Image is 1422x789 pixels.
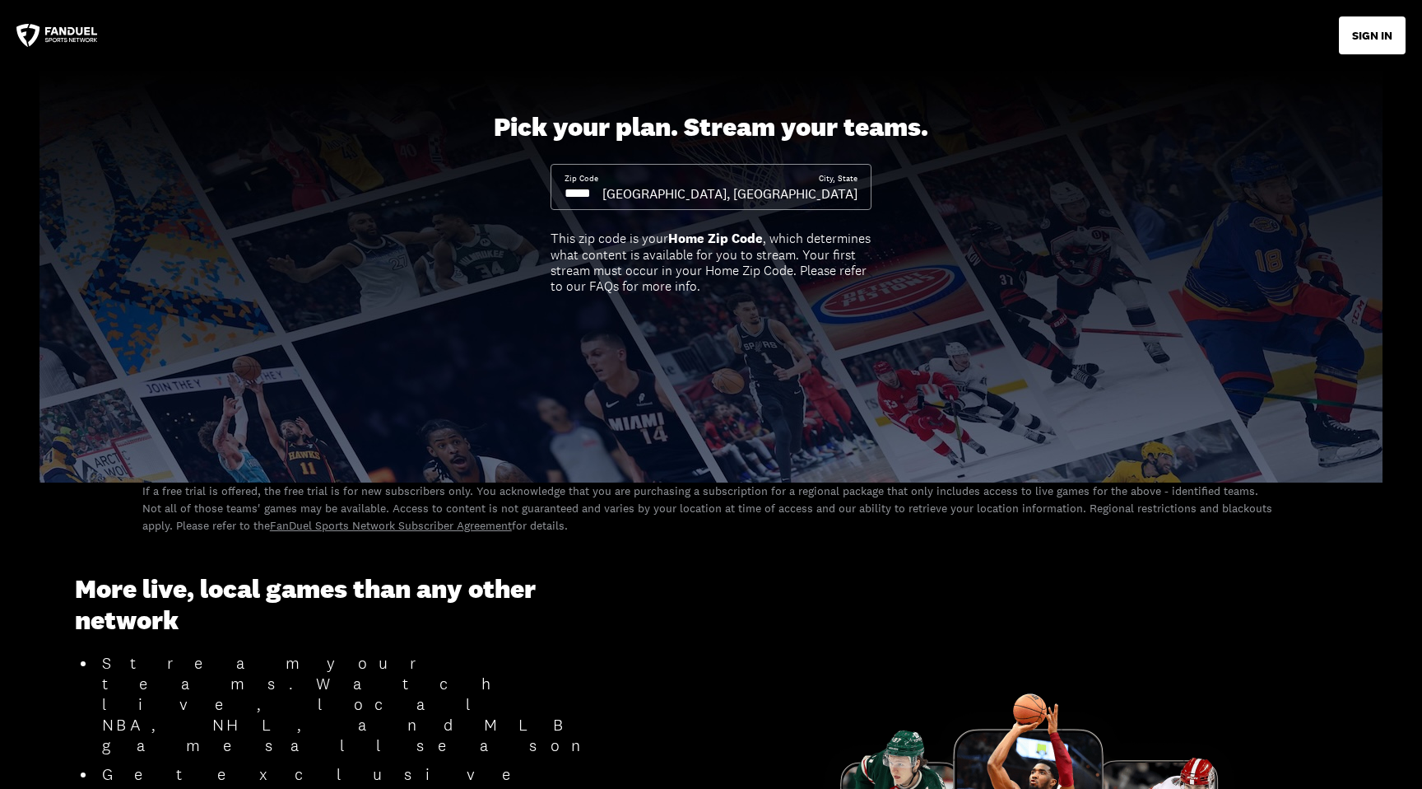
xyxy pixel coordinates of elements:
[75,574,610,637] h3: More live, local games than any other network
[1339,16,1406,54] button: SIGN IN
[602,184,857,203] div: [GEOGRAPHIC_DATA], [GEOGRAPHIC_DATA]
[551,231,871,294] div: This zip code is your , which determines what content is available for you to stream. Your first ...
[494,112,928,143] div: Pick your plan. Stream your teams.
[819,173,857,184] div: City, State
[668,230,763,247] b: Home Zip Code
[142,483,1280,535] p: If a free trial is offered, the free trial is for new subscribers only. You acknowledge that you ...
[565,173,598,184] div: Zip Code
[96,653,610,756] li: Stream your teams. Watch live, local NBA, NHL, and MLB games all season
[270,518,512,533] a: FanDuel Sports Network Subscriber Agreement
